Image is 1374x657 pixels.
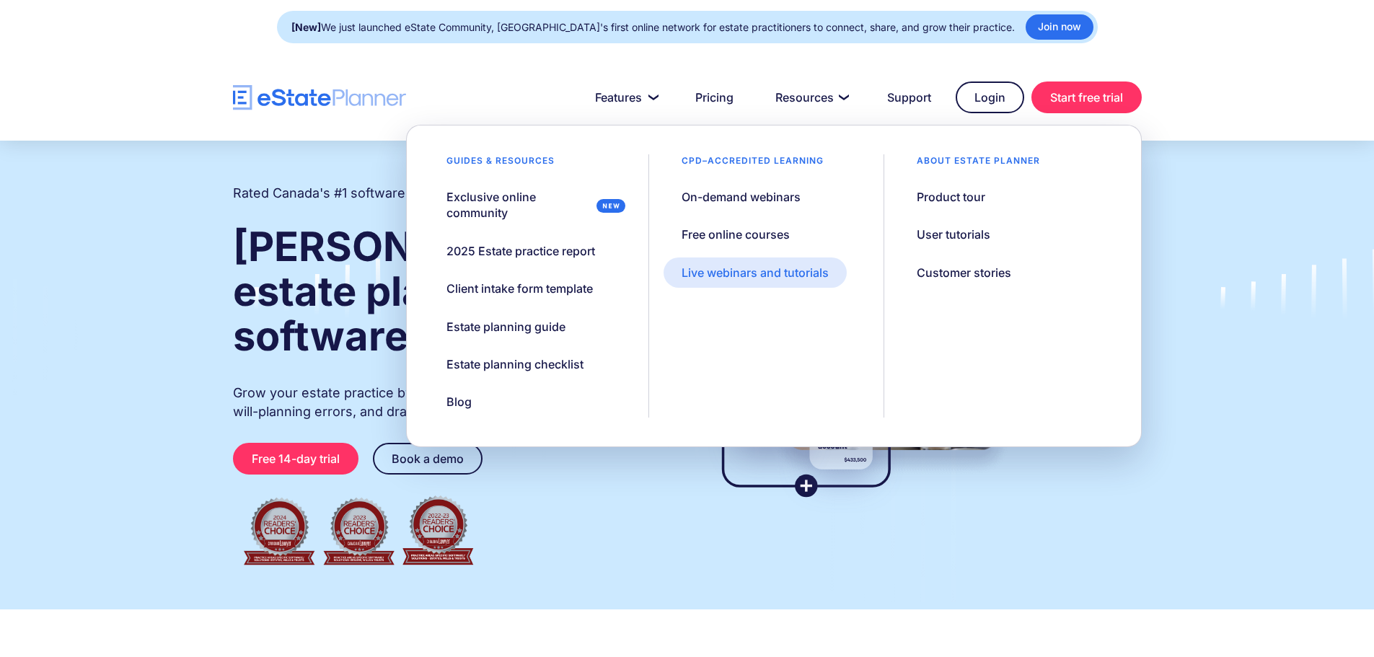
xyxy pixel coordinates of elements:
div: 2025 Estate practice report [446,243,595,259]
strong: [New] [291,21,321,33]
div: On-demand webinars [682,189,801,205]
div: About estate planner [899,154,1058,175]
div: Customer stories [917,265,1011,281]
a: Client intake form template [428,273,611,304]
a: Support [870,83,948,112]
a: Book a demo [373,443,483,475]
div: Exclusive online community [446,189,591,221]
p: Grow your estate practice by streamlining client intake, reducing will-planning errors, and draft... [233,384,660,421]
a: 2025 Estate practice report [428,236,613,266]
a: Free 14-day trial [233,443,358,475]
a: Resources [758,83,863,112]
a: home [233,85,406,110]
div: We just launched eState Community, [GEOGRAPHIC_DATA]'s first online network for estate practition... [291,17,1015,38]
a: Login [956,81,1024,113]
a: Free online courses [664,219,808,250]
a: Blog [428,387,490,417]
strong: [PERSON_NAME] and estate planning software [233,222,658,361]
a: On-demand webinars [664,182,819,212]
a: Start free trial [1031,81,1142,113]
div: CPD–accredited learning [664,154,842,175]
a: Product tour [899,182,1003,212]
a: Join now [1026,14,1093,40]
h2: Rated Canada's #1 software for estate practitioners [233,184,550,203]
a: Features [578,83,671,112]
a: Estate planning checklist [428,349,602,379]
div: Client intake form template [446,281,593,296]
div: Blog [446,394,472,410]
a: User tutorials [899,219,1008,250]
div: Estate planning checklist [446,356,583,372]
div: Product tour [917,189,985,205]
div: Live webinars and tutorials [682,265,829,281]
div: Free online courses [682,226,790,242]
a: Live webinars and tutorials [664,257,847,288]
div: Estate planning guide [446,319,565,335]
a: Estate planning guide [428,312,583,342]
a: Customer stories [899,257,1029,288]
div: User tutorials [917,226,990,242]
div: Guides & resources [428,154,573,175]
a: Exclusive online community [428,182,634,229]
a: Pricing [678,83,751,112]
